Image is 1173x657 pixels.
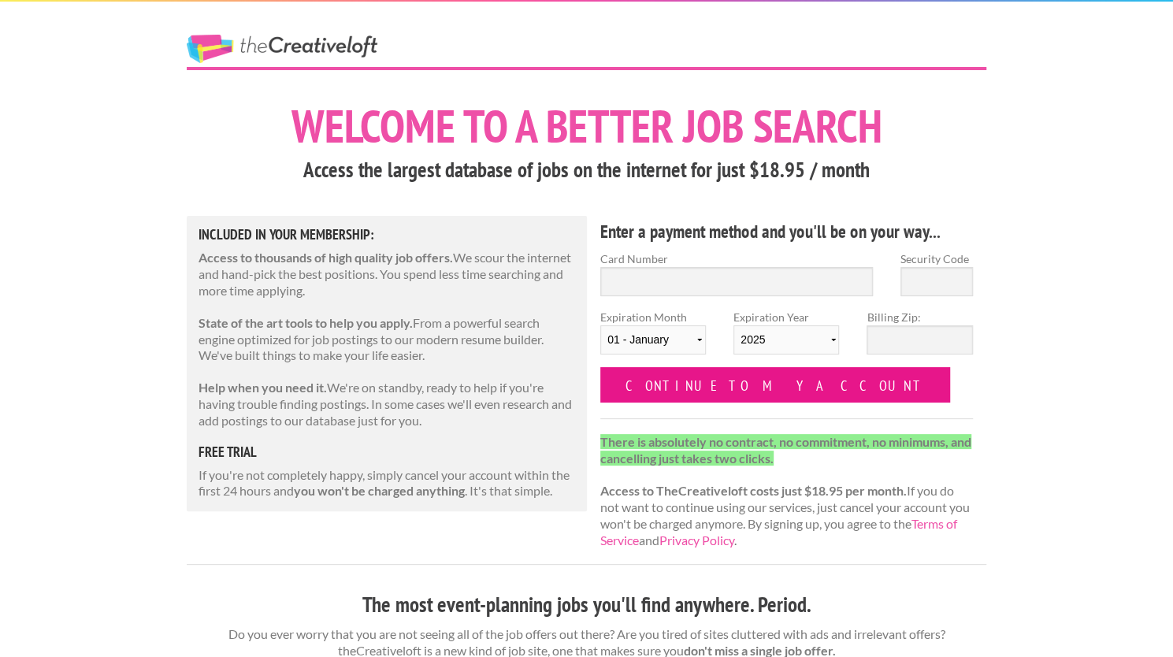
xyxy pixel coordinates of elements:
h3: The most event-planning jobs you'll find anywhere. Period. [187,590,986,620]
label: Card Number [600,251,873,267]
p: We scour the internet and hand-pick the best positions. You spend less time searching and more ti... [199,250,575,299]
label: Expiration Year [733,309,839,367]
select: Expiration Month [600,325,706,354]
strong: Access to thousands of high quality job offers. [199,250,453,265]
strong: There is absolutely no contract, no commitment, no minimums, and cancelling just takes two clicks. [600,434,971,466]
h5: Included in Your Membership: [199,228,575,242]
p: If you do not want to continue using our services, just cancel your account you won't be charged ... [600,434,973,549]
label: Security Code [900,251,973,267]
label: Billing Zip: [867,309,972,325]
select: Expiration Year [733,325,839,354]
strong: Help when you need it. [199,380,327,395]
h5: free trial [199,445,575,459]
a: Terms of Service [600,516,957,547]
p: If you're not completely happy, simply cancel your account within the first 24 hours and . It's t... [199,467,575,500]
a: The Creative Loft [187,35,377,63]
strong: you won't be charged anything [294,483,465,498]
h1: Welcome to a better job search [187,103,986,149]
input: Continue to my account [600,367,950,403]
strong: Access to TheCreativeloft costs just $18.95 per month. [600,483,907,498]
p: We're on standby, ready to help if you're having trouble finding postings. In some cases we'll ev... [199,380,575,429]
h3: Access the largest database of jobs on the internet for just $18.95 / month [187,155,986,185]
strong: State of the art tools to help you apply. [199,315,413,330]
p: From a powerful search engine optimized for job postings to our modern resume builder. We've buil... [199,315,575,364]
label: Expiration Month [600,309,706,367]
h4: Enter a payment method and you'll be on your way... [600,219,973,244]
a: Privacy Policy [659,533,734,547]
